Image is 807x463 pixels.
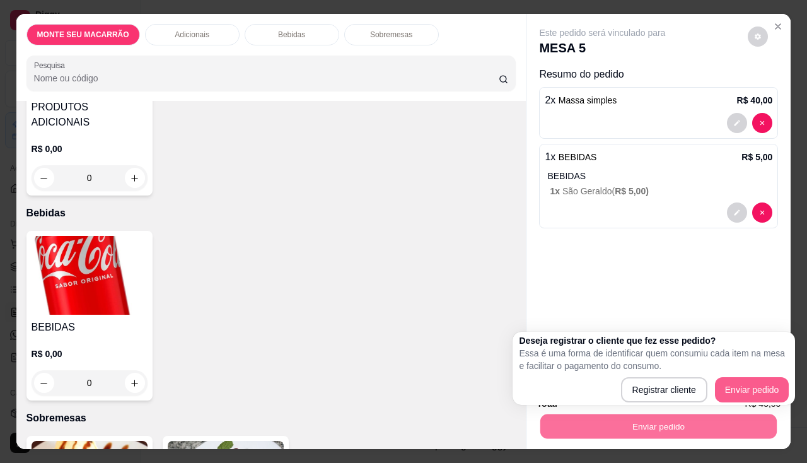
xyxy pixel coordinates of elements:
p: R$ 40,00 [737,94,773,107]
button: Enviar pedido [715,377,789,402]
p: Adicionais [175,30,209,40]
p: Sobremesas [370,30,412,40]
span: Massa simples [559,95,617,105]
p: MESA 5 [539,39,665,57]
h4: BEBIDAS [32,320,148,335]
p: Bebidas [278,30,305,40]
button: decrease-product-quantity [727,202,747,223]
p: Essa é uma forma de identificar quem consumiu cada item na mesa e facilitar o pagamento do consumo. [519,347,789,372]
img: product-image [32,236,148,315]
input: Pesquisa [34,72,499,85]
button: Registrar cliente [621,377,707,402]
p: 1 x [545,149,596,165]
p: R$ 0,00 [32,143,148,155]
button: Enviar pedido [540,414,777,439]
p: BEBIDAS [547,170,772,182]
p: São Geraldo ( [550,185,772,197]
p: R$ 0,00 [32,348,148,360]
button: decrease-product-quantity [752,113,772,133]
p: Este pedido será vinculado para [539,26,665,39]
button: decrease-product-quantity [752,202,772,223]
p: Sobremesas [26,411,516,426]
span: BEBIDAS [559,152,597,162]
p: Bebidas [26,206,516,221]
label: Pesquisa [34,60,69,71]
button: decrease-product-quantity [748,26,768,47]
p: 2 x [545,93,617,108]
p: R$ 5,00 [741,151,772,163]
span: R$ 5,00 ) [615,186,649,196]
button: decrease-product-quantity [727,113,747,133]
h4: PRODUTOS ADICIONAIS [32,100,148,130]
p: MONTE SEU MACARRÃO [37,30,129,40]
strong: Total [537,399,557,409]
p: Resumo do pedido [539,67,778,82]
span: 1 x [550,186,562,196]
button: Close [768,16,788,37]
h2: Deseja registrar o cliente que fez esse pedido? [519,334,789,347]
